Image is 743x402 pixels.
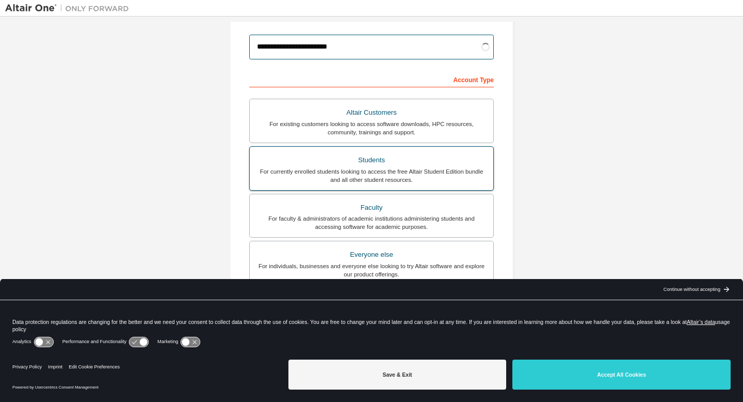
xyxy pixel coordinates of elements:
div: For individuals, businesses and everyone else looking to try Altair software and explore our prod... [256,262,487,279]
img: Altair One [5,3,134,13]
div: Altair Customers [256,105,487,120]
div: Account Type [249,71,494,87]
div: For existing customers looking to access software downloads, HPC resources, community, trainings ... [256,120,487,136]
div: Faculty [256,200,487,215]
div: For faculty & administrators of academic institutions administering students and accessing softwa... [256,214,487,231]
div: Students [256,153,487,167]
div: For currently enrolled students looking to access the free Altair Student Edition bundle and all ... [256,167,487,184]
div: Everyone else [256,248,487,262]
